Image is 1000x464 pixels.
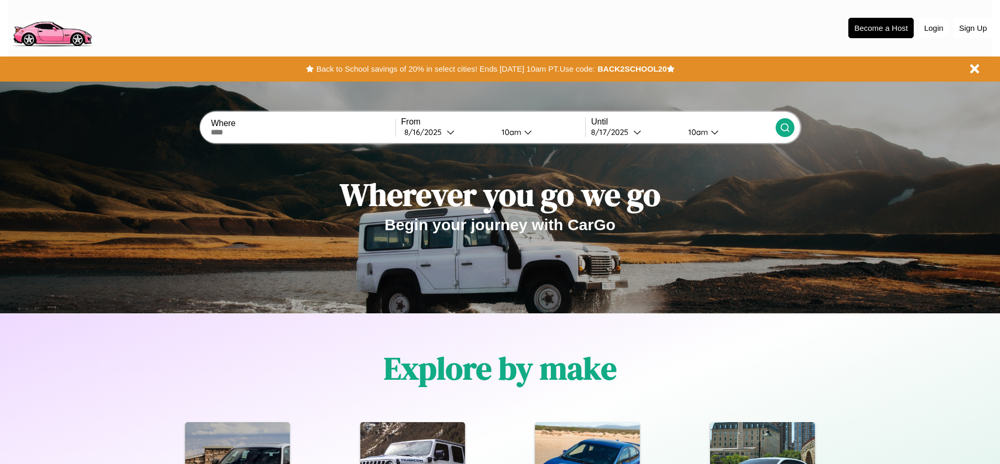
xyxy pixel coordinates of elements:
button: 10am [493,127,585,138]
img: logo [8,5,96,49]
button: Become a Host [848,18,914,38]
button: 8/16/2025 [401,127,493,138]
b: BACK2SCHOOL20 [597,64,667,73]
div: 10am [683,127,711,137]
button: Login [919,18,949,38]
button: Back to School savings of 20% in select cities! Ends [DATE] 10am PT.Use code: [314,62,597,76]
div: 8 / 16 / 2025 [404,127,447,137]
label: Where [211,119,395,128]
button: 10am [680,127,775,138]
label: From [401,117,585,127]
label: Until [591,117,775,127]
button: Sign Up [954,18,992,38]
div: 10am [496,127,524,137]
div: 8 / 17 / 2025 [591,127,633,137]
h1: Explore by make [384,347,617,390]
